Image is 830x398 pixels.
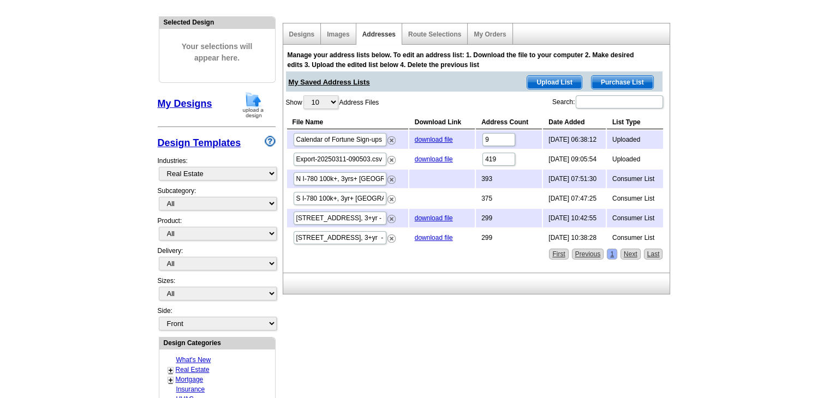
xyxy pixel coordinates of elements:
td: [DATE] 09:05:54 [543,150,606,168]
a: + [169,376,173,384]
img: delete.png [387,215,396,223]
a: Designs [289,31,315,38]
td: [DATE] 10:42:55 [543,209,606,227]
a: download file [415,214,453,222]
a: Remove this list [387,193,396,201]
a: Remove this list [387,134,396,142]
a: Route Selections [408,31,461,38]
div: Side: [158,306,276,331]
div: Design Categories [159,337,275,348]
th: List Type [607,116,664,129]
a: Previous [572,249,604,260]
a: Images [327,31,349,38]
td: 299 [476,228,542,247]
img: delete.png [387,195,396,203]
label: Show Address Files [286,94,379,110]
img: delete.png [387,176,396,184]
th: Address Count [476,116,542,129]
img: delete.png [387,156,396,164]
a: Remove this list [387,173,396,181]
a: Remove this list [387,213,396,220]
td: Uploaded [607,130,664,149]
a: 1 [607,249,617,260]
span: Your selections will appear here. [168,30,267,75]
a: My Orders [474,31,506,38]
div: Subcategory: [158,186,276,216]
img: delete.png [387,136,396,144]
a: + [169,366,173,375]
div: Selected Design [159,17,275,27]
a: Remove this list [387,154,396,161]
img: design-wizard-help-icon.png [265,136,276,147]
th: Date Added [543,116,606,129]
td: Consumer List [607,170,664,188]
td: Consumer List [607,228,664,247]
input: Search: [576,95,663,108]
select: ShowAddress Files [303,95,338,109]
th: File Name [287,116,408,129]
span: Upload List [527,76,581,89]
a: Design Templates [158,137,241,148]
a: Insurance [176,385,205,393]
div: Sizes: [158,276,276,306]
a: My Designs [158,98,212,109]
a: download file [415,155,453,163]
td: [DATE] 06:38:12 [543,130,606,149]
div: Manage your address lists below. To edit an address list: 1. Download the file to your computer 2... [288,50,642,70]
a: download file [415,136,453,143]
label: Search: [552,94,664,110]
div: Product: [158,216,276,246]
td: 375 [476,189,542,208]
td: 393 [476,170,542,188]
td: [DATE] 10:38:28 [543,228,606,247]
td: [DATE] 07:51:30 [543,170,606,188]
span: My Saved Address Lists [289,71,370,88]
a: Real Estate [176,366,210,373]
a: Remove this list [387,232,396,240]
img: upload-design [239,91,267,119]
div: Industries: [158,150,276,186]
a: download file [415,234,453,242]
span: Purchase List [592,76,653,89]
a: What's New [176,356,211,364]
a: First [549,249,568,260]
td: Consumer List [607,189,664,208]
td: 299 [476,209,542,227]
a: Mortgage [176,376,204,383]
th: Download Link [409,116,475,129]
div: Delivery: [158,246,276,276]
td: Uploaded [607,150,664,168]
a: Addresses [362,31,396,38]
td: [DATE] 07:47:25 [543,189,606,208]
img: delete.png [387,234,396,243]
a: Last [644,249,663,260]
a: Next [620,249,641,260]
td: Consumer List [607,209,664,227]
